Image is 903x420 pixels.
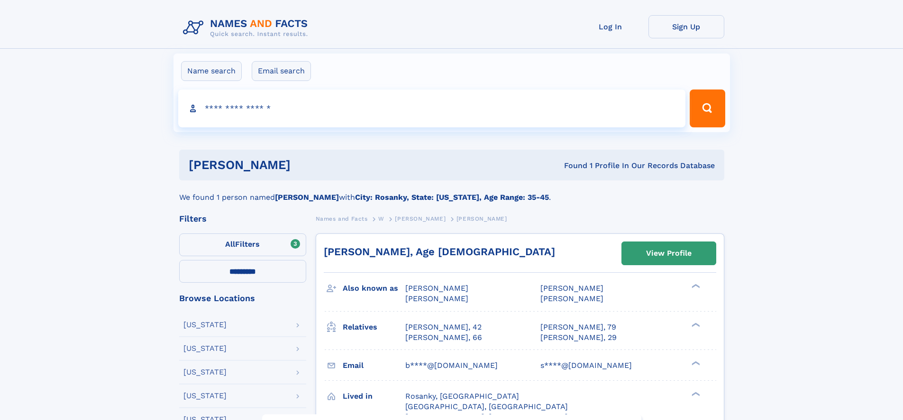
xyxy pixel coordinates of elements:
[648,15,724,38] a: Sign Up
[689,391,701,397] div: ❯
[343,388,405,404] h3: Lived in
[405,392,519,401] span: Rosanky, [GEOGRAPHIC_DATA]
[378,213,384,224] a: W
[395,215,446,222] span: [PERSON_NAME]
[179,233,306,256] label: Filters
[378,215,384,222] span: W
[179,15,316,41] img: Logo Names and Facts
[183,392,227,400] div: [US_STATE]
[179,294,306,303] div: Browse Locations
[178,89,686,127] input: search input
[189,159,428,171] h1: [PERSON_NAME]
[355,193,549,202] b: City: Rosanky, State: [US_STATE], Age Range: 35-45
[343,280,405,296] h3: Also known as
[405,284,468,293] span: [PERSON_NAME]
[343,357,405,374] h3: Email
[573,15,648,38] a: Log In
[405,402,568,411] span: [GEOGRAPHIC_DATA], [GEOGRAPHIC_DATA]
[183,368,227,376] div: [US_STATE]
[395,213,446,224] a: [PERSON_NAME]
[405,332,482,343] a: [PERSON_NAME], 66
[225,240,235,249] span: All
[275,193,339,202] b: [PERSON_NAME]
[183,321,227,329] div: [US_STATE]
[427,161,715,171] div: Found 1 Profile In Our Records Database
[456,215,507,222] span: [PERSON_NAME]
[179,180,724,203] div: We found 1 person named with .
[181,61,242,81] label: Name search
[540,322,616,332] a: [PERSON_NAME], 79
[324,246,555,258] a: [PERSON_NAME], Age [DEMOGRAPHIC_DATA]
[252,61,311,81] label: Email search
[183,345,227,352] div: [US_STATE]
[646,242,692,264] div: View Profile
[316,213,368,224] a: Names and Facts
[540,284,603,293] span: [PERSON_NAME]
[405,322,482,332] a: [PERSON_NAME], 42
[689,360,701,366] div: ❯
[179,214,306,223] div: Filters
[540,294,603,303] span: [PERSON_NAME]
[689,322,701,328] div: ❯
[343,319,405,335] h3: Relatives
[690,89,725,127] button: Search Button
[689,283,701,289] div: ❯
[622,242,716,265] a: View Profile
[405,294,468,303] span: [PERSON_NAME]
[540,332,617,343] a: [PERSON_NAME], 29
